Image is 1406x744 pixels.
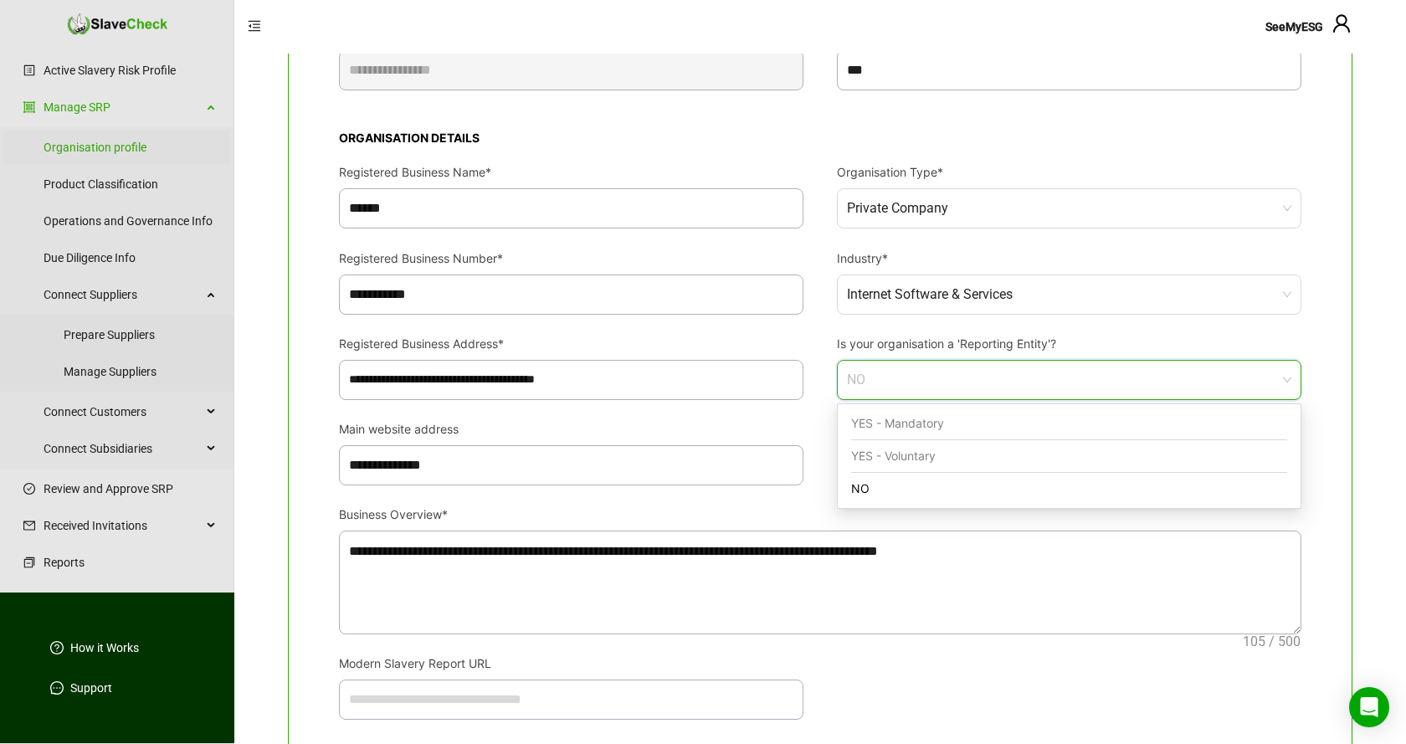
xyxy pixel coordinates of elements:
[339,335,516,353] label: Registered Business Address*
[851,408,1287,440] div: YES - Mandatory
[23,101,35,113] span: group
[1332,13,1352,33] span: user
[44,167,217,201] a: Product Classification
[64,355,217,388] a: Manage Suppliers
[44,395,202,428] span: Connect Customers
[851,440,1287,473] div: YES - Voluntary
[339,680,803,720] input: Modern Slavery Report URL
[339,163,503,182] label: Registered Business Name*
[339,360,803,400] input: Registered Business Address*
[44,582,217,616] a: Dashboard
[44,472,217,505] a: Review and Approve SRP
[70,639,139,656] a: How it Works
[339,249,515,268] label: Registered Business Number*
[847,275,1291,314] span: Internet Software & Services
[841,440,1297,473] div: YES - Voluntary
[837,50,1301,90] input: Job Title
[841,408,1297,440] div: YES - Mandatory
[248,19,261,33] span: menu-fold
[837,335,1068,353] label: Is your organisation a 'Reporting Entity'?
[841,473,1297,505] div: NO
[837,163,955,182] label: Organisation Type*
[50,641,64,654] span: question-circle
[1349,687,1389,727] div: Open Intercom Messenger
[847,361,1291,399] span: NO
[340,531,1301,634] textarea: Business Overview*
[339,654,503,673] label: Modern Slavery Report URL
[339,445,803,485] input: Main website address
[339,188,803,228] input: Registered Business Name*
[339,131,480,145] span: ORGANISATION DETAILS
[837,249,900,268] label: Industry*
[70,680,112,696] a: Support
[44,432,202,465] span: Connect Subsidiaries
[339,505,459,524] label: Business Overview*
[851,473,1287,505] div: NO
[44,131,217,164] a: Organisation profile
[44,90,202,124] a: Manage SRP
[64,318,217,351] a: Prepare Suppliers
[1265,20,1323,33] span: SeeMyESG
[44,241,217,275] a: Due Diligence Info
[44,278,202,311] span: Connect Suppliers
[44,54,217,87] a: Active Slavery Risk Profile
[23,520,35,531] span: mail
[339,275,803,315] input: Registered Business Number*
[44,546,217,579] a: Reports
[339,420,470,439] label: Main website address
[44,509,202,542] span: Received Invitations
[847,189,1291,228] span: Private Company
[339,50,803,90] input: Administrator Email
[44,204,217,238] a: Operations and Governance Info
[50,681,64,695] span: message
